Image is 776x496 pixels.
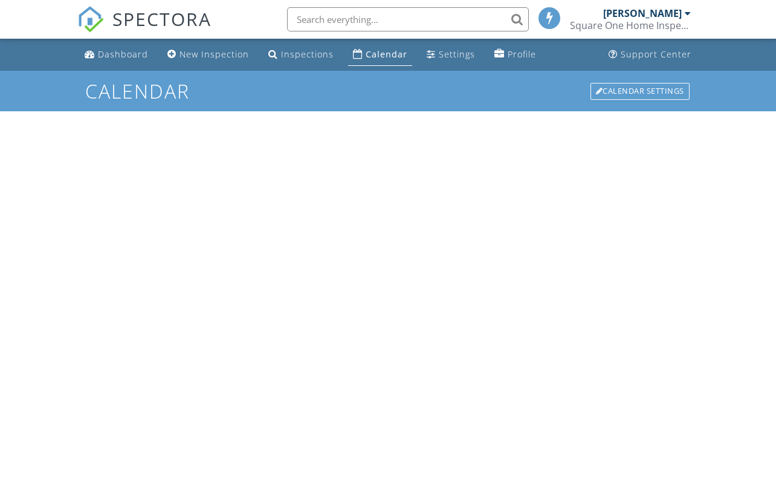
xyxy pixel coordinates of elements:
[281,48,334,60] div: Inspections
[621,48,691,60] div: Support Center
[590,83,690,100] div: Calendar Settings
[508,48,536,60] div: Profile
[570,19,691,31] div: Square One Home Inspections
[439,48,475,60] div: Settings
[77,16,212,42] a: SPECTORA
[490,44,541,66] a: Company Profile
[603,7,682,19] div: [PERSON_NAME]
[287,7,529,31] input: Search everything...
[179,48,249,60] div: New Inspection
[604,44,696,66] a: Support Center
[77,6,104,33] img: The Best Home Inspection Software - Spectora
[366,48,407,60] div: Calendar
[98,48,148,60] div: Dashboard
[163,44,254,66] a: New Inspection
[264,44,338,66] a: Inspections
[112,6,212,31] span: SPECTORA
[589,82,691,101] a: Calendar Settings
[80,44,153,66] a: Dashboard
[85,80,691,102] h1: Calendar
[348,44,412,66] a: Calendar
[422,44,480,66] a: Settings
